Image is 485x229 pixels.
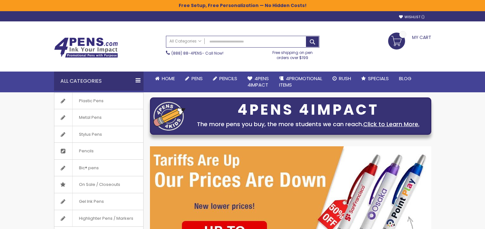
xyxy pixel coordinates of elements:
[266,48,319,60] div: Free shipping on pen orders over $199
[54,143,143,159] a: Pencils
[72,176,127,193] span: On Sale / Closeouts
[72,210,140,227] span: Highlighter Pens / Markers
[169,39,201,44] span: All Categories
[54,72,144,91] div: All Categories
[54,176,143,193] a: On Sale / Closeouts
[208,72,242,86] a: Pencils
[54,93,143,109] a: Plastic Pens
[171,50,223,56] span: - Call Now!
[192,75,203,82] span: Pens
[72,143,100,159] span: Pencils
[54,37,118,58] img: 4Pens Custom Pens and Promotional Products
[356,72,394,86] a: Specials
[339,75,351,82] span: Rush
[162,75,175,82] span: Home
[247,75,269,88] span: 4Pens 4impact
[72,160,105,176] span: Bic® pens
[150,72,180,86] a: Home
[363,120,419,128] a: Click to Learn More.
[54,210,143,227] a: Highlighter Pens / Markers
[171,50,202,56] a: (888) 88-4PENS
[219,75,237,82] span: Pencils
[279,75,322,88] span: 4PROMOTIONAL ITEMS
[72,109,108,126] span: Metal Pens
[54,160,143,176] a: Bic® pens
[72,126,108,143] span: Stylus Pens
[189,120,428,129] div: The more pens you buy, the more students we can reach.
[153,102,185,131] img: four_pen_logo.png
[327,72,356,86] a: Rush
[72,93,110,109] span: Plastic Pens
[180,72,208,86] a: Pens
[242,72,274,92] a: 4Pens4impact
[72,193,110,210] span: Gel Ink Pens
[189,103,428,117] div: 4PENS 4IMPACT
[394,72,417,86] a: Blog
[274,72,327,92] a: 4PROMOTIONALITEMS
[399,75,411,82] span: Blog
[54,126,143,143] a: Stylus Pens
[166,36,205,47] a: All Categories
[368,75,389,82] span: Specials
[399,15,425,19] a: Wishlist
[54,109,143,126] a: Metal Pens
[54,193,143,210] a: Gel Ink Pens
